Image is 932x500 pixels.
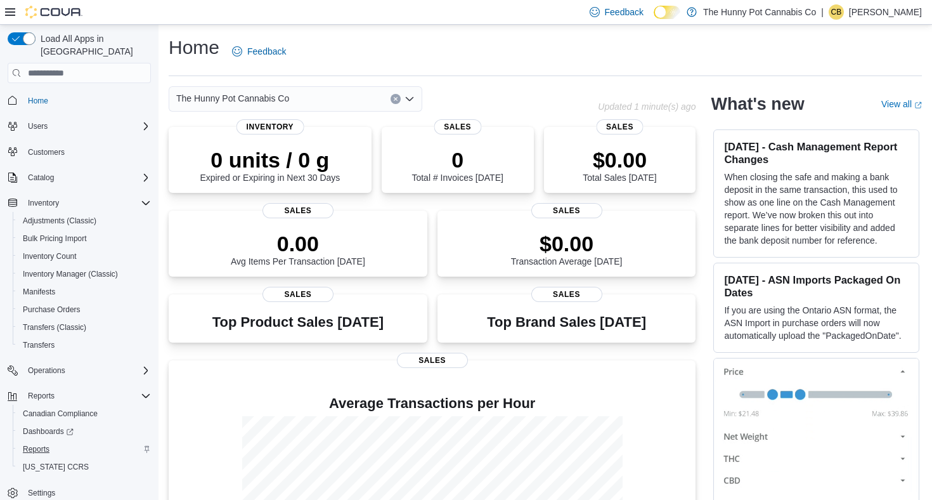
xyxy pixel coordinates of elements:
[13,301,156,319] button: Purchase Orders
[25,6,82,18] img: Cova
[179,396,685,411] h4: Average Transactions per Hour
[18,231,151,246] span: Bulk Pricing Import
[28,96,48,106] span: Home
[583,147,656,183] div: Total Sales [DATE]
[28,391,55,401] span: Reports
[28,147,65,157] span: Customers
[18,249,82,264] a: Inventory Count
[18,338,60,353] a: Transfers
[13,230,156,247] button: Bulk Pricing Import
[23,119,151,134] span: Users
[28,365,65,376] span: Operations
[23,462,89,472] span: [US_STATE] CCRS
[724,171,909,247] p: When closing the safe and making a bank deposit in the same transaction, this used to show as one...
[405,94,415,104] button: Open list of options
[18,459,94,475] a: [US_STATE] CCRS
[23,426,74,437] span: Dashboards
[531,203,602,218] span: Sales
[3,91,156,109] button: Home
[23,444,49,454] span: Reports
[18,442,55,457] a: Reports
[18,320,91,335] a: Transfers (Classic)
[411,147,503,183] div: Total # Invoices [DATE]
[881,99,922,109] a: View allExternal link
[849,4,922,20] p: [PERSON_NAME]
[23,409,98,419] span: Canadian Compliance
[18,302,151,317] span: Purchase Orders
[13,423,156,440] a: Dashboards
[262,203,333,218] span: Sales
[13,247,156,265] button: Inventory Count
[3,143,156,161] button: Customers
[13,265,156,283] button: Inventory Manager (Classic)
[724,273,909,299] h3: [DATE] - ASN Imports Packaged On Dates
[23,234,87,244] span: Bulk Pricing Import
[23,92,151,108] span: Home
[23,195,64,211] button: Inventory
[23,144,151,160] span: Customers
[18,302,86,317] a: Purchase Orders
[487,315,646,330] h3: Top Brand Sales [DATE]
[247,45,286,58] span: Feedback
[18,442,151,457] span: Reports
[23,216,96,226] span: Adjustments (Classic)
[821,4,824,20] p: |
[13,440,156,458] button: Reports
[23,322,86,332] span: Transfers (Classic)
[169,35,219,60] h1: Home
[23,363,70,378] button: Operations
[511,231,623,256] p: $0.00
[703,4,816,20] p: The Hunny Pot Cannabis Co
[18,424,79,439] a: Dashboards
[200,147,340,173] p: 0 units / 0 g
[605,6,644,18] span: Feedback
[3,387,156,405] button: Reports
[411,147,503,173] p: 0
[23,145,70,160] a: Customers
[18,406,103,421] a: Canadian Compliance
[23,287,55,297] span: Manifests
[654,19,654,20] span: Dark Mode
[23,170,151,185] span: Catalog
[829,4,844,20] div: Christina Brown
[18,284,151,299] span: Manifests
[3,362,156,379] button: Operations
[18,213,151,228] span: Adjustments (Classic)
[724,140,909,166] h3: [DATE] - Cash Management Report Changes
[18,266,123,282] a: Inventory Manager (Classic)
[531,287,602,302] span: Sales
[13,405,156,423] button: Canadian Compliance
[23,93,53,109] a: Home
[18,424,151,439] span: Dashboards
[13,212,156,230] button: Adjustments (Classic)
[831,4,842,20] span: CB
[23,269,118,279] span: Inventory Manager (Classic)
[36,32,151,58] span: Load All Apps in [GEOGRAPHIC_DATA]
[236,119,304,135] span: Inventory
[28,173,54,183] span: Catalog
[23,195,151,211] span: Inventory
[23,170,59,185] button: Catalog
[3,117,156,135] button: Users
[18,320,151,335] span: Transfers (Classic)
[596,119,644,135] span: Sales
[23,340,55,350] span: Transfers
[200,147,340,183] div: Expired or Expiring in Next 30 Days
[13,458,156,476] button: [US_STATE] CCRS
[18,284,60,299] a: Manifests
[18,406,151,421] span: Canadian Compliance
[711,94,804,114] h2: What's new
[654,6,680,19] input: Dark Mode
[511,231,623,266] div: Transaction Average [DATE]
[3,169,156,187] button: Catalog
[598,102,696,112] p: Updated 1 minute(s) ago
[18,213,101,228] a: Adjustments (Classic)
[914,102,922,109] svg: External link
[583,147,656,173] p: $0.00
[18,231,92,246] a: Bulk Pricing Import
[13,336,156,354] button: Transfers
[391,94,401,104] button: Clear input
[176,91,289,106] span: The Hunny Pot Cannabis Co
[212,315,384,330] h3: Top Product Sales [DATE]
[28,488,55,498] span: Settings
